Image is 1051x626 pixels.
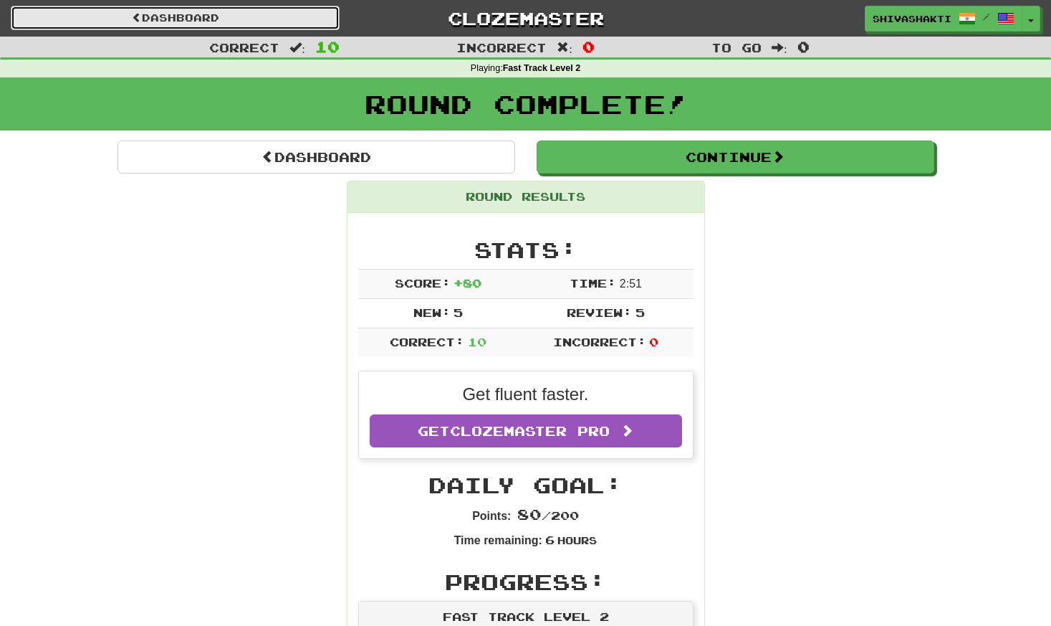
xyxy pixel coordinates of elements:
[517,506,542,523] span: 80
[370,414,682,447] a: GetClozemaster Pro
[209,40,279,54] span: Correct
[865,6,1022,32] a: shivashakti /
[390,335,464,348] span: Correct:
[557,42,572,54] span: :
[711,40,762,54] span: To go
[503,63,581,73] strong: Fast Track Level 2
[517,508,579,522] span: / 200
[468,335,486,348] span: 10
[453,276,481,290] span: + 80
[545,533,555,546] span: 6
[454,534,542,546] strong: Time remaining:
[582,38,595,55] span: 0
[772,42,787,54] span: :
[553,335,646,348] span: Incorrect:
[395,276,451,290] span: Score:
[456,40,547,54] span: Incorrect
[370,382,682,407] p: Get fluent faster.
[537,141,934,174] button: Continue
[649,335,658,348] span: 0
[620,278,642,290] span: 2 : 51
[347,181,704,213] div: Round Results
[567,305,632,319] span: Review:
[983,11,990,22] span: /
[453,305,463,319] span: 5
[315,38,340,55] span: 10
[570,276,616,290] span: Time:
[797,38,810,55] span: 0
[5,90,1046,118] h1: Round Complete!
[289,42,305,54] span: :
[361,6,690,31] a: Clozemaster
[450,423,610,439] span: Clozemaster Pro
[358,238,694,262] h2: Stats:
[557,534,597,546] small: Hours
[873,12,951,25] span: shivashakti
[635,305,645,319] span: 5
[413,305,451,319] span: New:
[472,510,511,522] strong: Points:
[117,141,515,174] a: Dashboard
[11,6,340,30] a: Dashboard
[358,570,694,594] h2: Progress:
[358,473,694,497] h2: Daily Goal:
